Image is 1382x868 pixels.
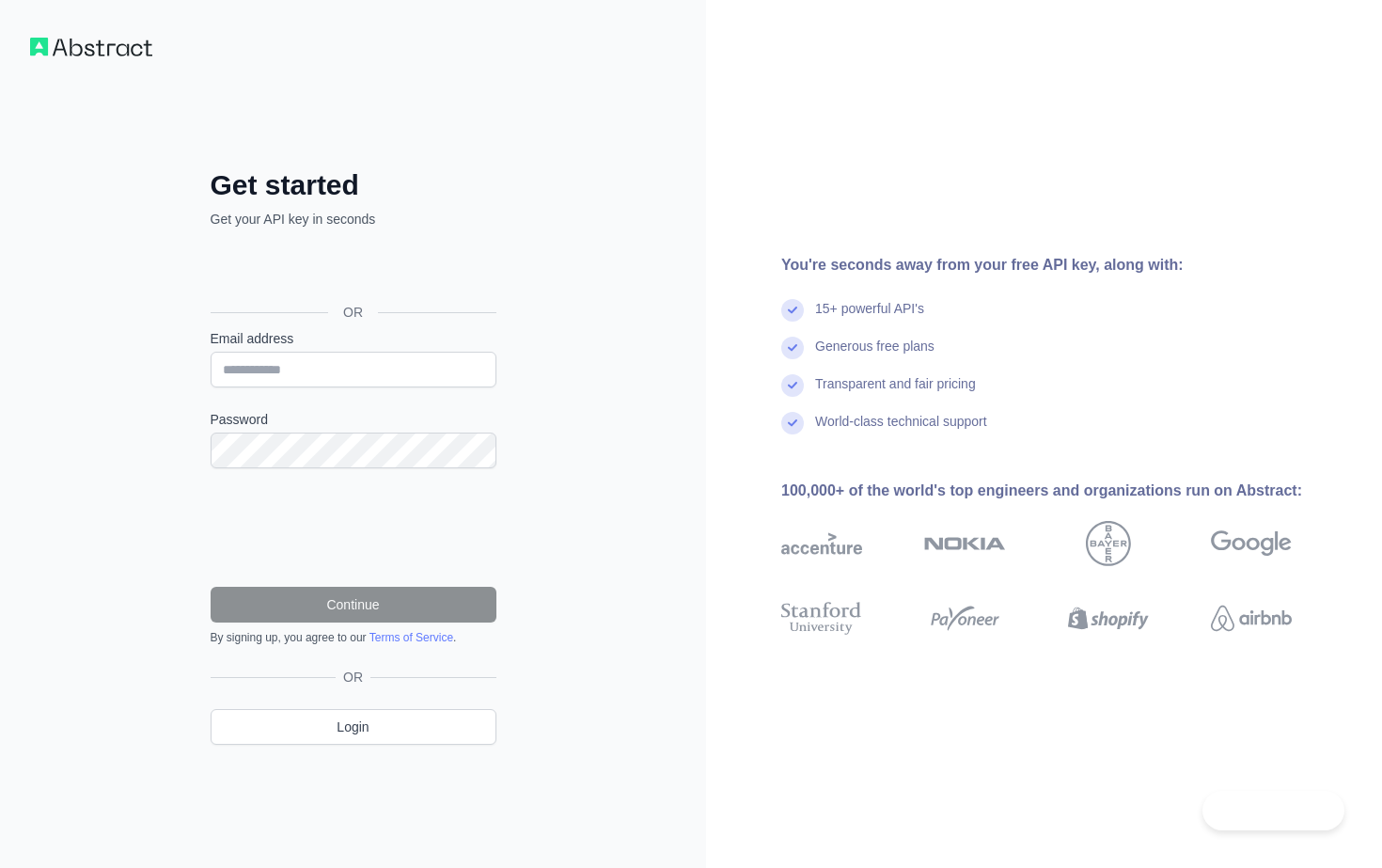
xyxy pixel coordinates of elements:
img: shopify [1068,598,1149,639]
img: google [1211,521,1292,566]
div: Transparent and fair pricing [815,374,976,412]
div: You're seconds away from your free API key, along with: [781,254,1352,276]
h2: Get started [211,168,496,202]
label: Email address [211,329,496,348]
button: Continue [211,587,496,623]
img: check mark [781,299,804,322]
img: payoneer [924,598,1005,639]
img: bayer [1086,521,1131,566]
label: Password [211,410,496,429]
img: accenture [781,521,862,566]
p: Get your API key in seconds [211,210,496,229]
a: Terms of Service [369,631,453,644]
div: 15+ powerful API's [815,299,924,337]
img: check mark [781,412,804,434]
iframe: Botão "Fazer login com o Google" [201,249,502,291]
a: Login [211,709,496,745]
div: 100,000+ of the world's top engineers and organizations run on Abstract: [781,480,1352,502]
img: check mark [781,337,804,359]
img: Workflow [30,38,152,56]
img: airbnb [1211,598,1292,639]
div: Generous free plans [815,337,934,374]
span: OR [328,303,378,322]
span: OR [336,668,370,687]
img: check mark [781,374,804,397]
img: nokia [924,521,1005,566]
img: stanford university [781,598,862,639]
iframe: reCAPTCHA [211,491,496,564]
div: By signing up, you agree to our . [211,630,496,645]
div: World-class technical support [815,412,987,450]
iframe: Toggle Customer Support [1202,791,1344,830]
